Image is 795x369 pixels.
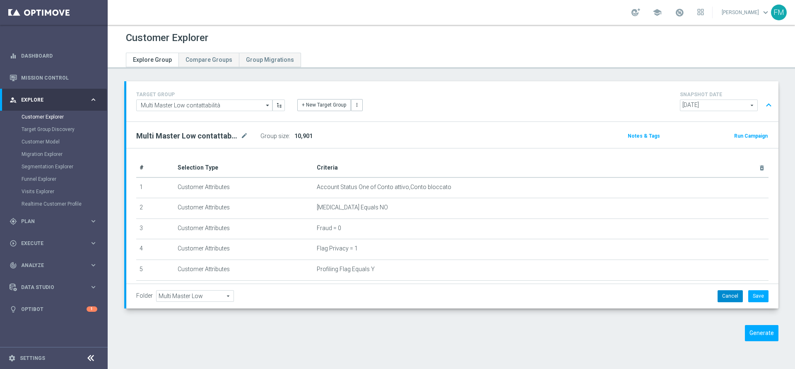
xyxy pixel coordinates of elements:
[317,225,341,232] span: Fraud = 0
[733,131,768,141] button: Run Campaign
[89,283,97,291] i: keyboard_arrow_right
[136,292,153,299] label: Folder
[21,285,89,290] span: Data Studio
[22,188,86,195] a: Visits Explorer
[89,217,97,225] i: keyboard_arrow_right
[653,8,662,17] span: school
[289,133,290,140] label: :
[174,218,313,239] td: Customer Attributes
[10,262,89,269] div: Analyze
[89,239,97,247] i: keyboard_arrow_right
[174,177,313,198] td: Customer Attributes
[22,111,107,123] div: Customer Explorer
[10,52,17,60] i: equalizer
[10,96,89,104] div: Explore
[9,97,98,103] button: person_search Explore keyboard_arrow_right
[22,201,86,207] a: Realtime Customer Profile
[22,123,107,136] div: Target Group Discovery
[21,97,89,102] span: Explore
[21,263,89,268] span: Analyze
[9,240,98,247] button: play_circle_outline Execute keyboard_arrow_right
[136,218,174,239] td: 3
[22,138,86,145] a: Customer Model
[9,262,98,269] button: track_changes Analyze keyboard_arrow_right
[294,133,313,139] span: 10,901
[22,126,86,133] a: Target Group Discovery
[22,163,86,170] a: Segmentation Explorer
[22,148,107,160] div: Migration Explorer
[174,158,313,177] th: Selection Type
[22,160,107,173] div: Segmentation Explorer
[136,239,174,260] td: 4
[126,32,208,44] h1: Customer Explorer
[136,280,174,301] td: 6
[20,356,45,361] a: Settings
[174,260,313,280] td: Customer Attributes
[136,92,285,97] h4: TARGET GROUP
[354,102,360,108] i: more_vert
[136,260,174,280] td: 5
[10,45,97,67] div: Dashboard
[748,290,768,302] button: Save
[680,92,775,97] h4: SNAPSHOT DATE
[21,241,89,246] span: Execute
[761,8,770,17] span: keyboard_arrow_down
[10,284,89,291] div: Data Studio
[317,184,451,191] span: Account Status One of Conto attivo,Conto bloccato
[89,261,97,269] i: keyboard_arrow_right
[10,67,97,89] div: Mission Control
[627,131,661,141] button: Notes & Tags
[174,239,313,260] td: Customer Attributes
[763,97,775,113] button: expand_less
[10,240,89,247] div: Execute
[10,262,17,269] i: track_changes
[185,56,232,63] span: Compare Groups
[10,298,97,320] div: Optibot
[22,136,107,148] div: Customer Model
[22,151,86,158] a: Migration Explorer
[136,90,768,113] div: TARGET GROUP arrow_drop_down + New Target Group more_vert SNAPSHOT DATE arrow_drop_down expand_less
[721,6,771,19] a: [PERSON_NAME]keyboard_arrow_down
[9,218,98,225] button: gps_fixed Plan keyboard_arrow_right
[136,100,272,111] input: Select Existing or Create New
[21,67,97,89] a: Mission Control
[136,198,174,219] td: 2
[317,266,375,273] span: Profiling Flag Equals Y
[718,290,743,302] button: Cancel
[241,131,248,141] i: mode_edit
[317,245,358,252] span: Flag Privacy = 1
[22,114,86,120] a: Customer Explorer
[9,75,98,81] button: Mission Control
[745,325,778,341] button: Generate
[10,306,17,313] i: lightbulb
[174,198,313,219] td: Customer Attributes
[10,96,17,104] i: person_search
[21,45,97,67] a: Dashboard
[771,5,787,20] div: FM
[22,185,107,198] div: Visits Explorer
[9,284,98,291] button: Data Studio keyboard_arrow_right
[317,164,338,171] span: Criteria
[8,354,16,362] i: settings
[126,53,301,67] ul: Tabs
[89,96,97,104] i: keyboard_arrow_right
[351,99,363,111] button: more_vert
[133,56,172,63] span: Explore Group
[9,306,98,313] button: lightbulb Optibot 1
[9,53,98,59] button: equalizer Dashboard
[246,56,294,63] span: Group Migrations
[22,173,107,185] div: Funnel Explorer
[260,133,289,140] label: Group size
[297,99,351,111] button: + New Target Group
[87,306,97,312] div: 1
[10,240,17,247] i: play_circle_outline
[264,100,272,111] i: arrow_drop_down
